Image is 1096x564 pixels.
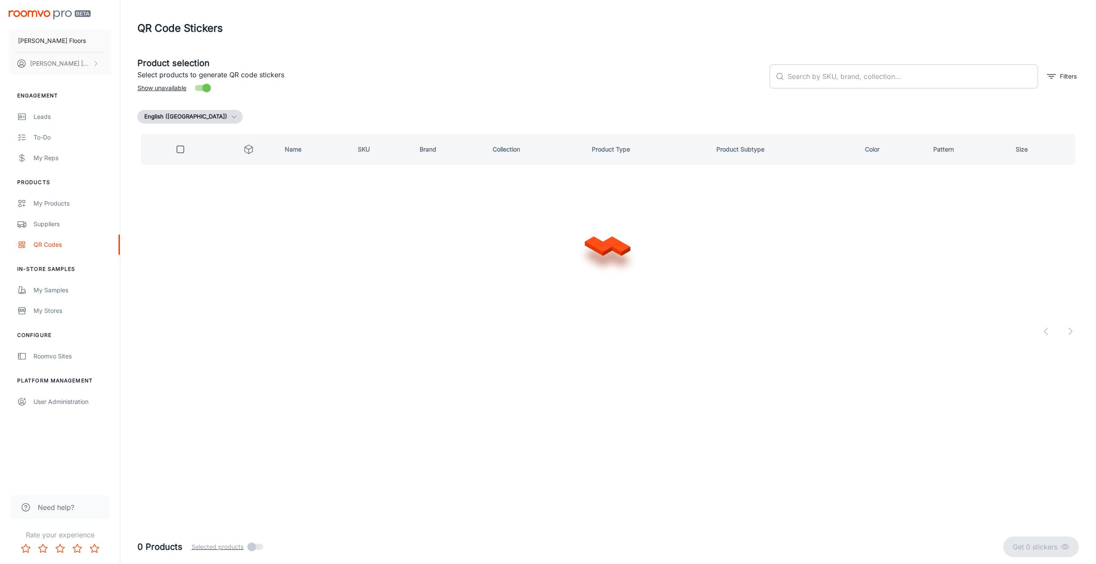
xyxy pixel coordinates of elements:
[137,21,223,36] h1: QR Code Stickers
[137,70,763,80] p: Select products to generate QR code stickers
[709,134,858,165] th: Product Subtype
[486,134,585,165] th: Collection
[30,59,91,68] p: [PERSON_NAME] [PERSON_NAME]
[788,64,1038,88] input: Search by SKU, brand, collection...
[33,153,111,163] div: My Reps
[137,83,186,93] span: Show unavailable
[137,57,763,70] h5: Product selection
[1060,72,1077,81] p: Filters
[137,110,243,124] button: English ([GEOGRAPHIC_DATA])
[33,199,111,208] div: My Products
[1045,70,1079,83] button: filter
[413,134,486,165] th: Brand
[33,240,111,249] div: QR Codes
[33,112,111,121] div: Leads
[278,134,351,165] th: Name
[585,134,710,165] th: Product Type
[33,306,111,315] div: My Stores
[9,30,111,52] button: [PERSON_NAME] Floors
[33,133,111,142] div: To-do
[9,52,111,75] button: [PERSON_NAME] [PERSON_NAME]
[33,285,111,295] div: My Samples
[33,352,111,361] div: Roomvo Sites
[33,219,111,229] div: Suppliers
[9,10,91,19] img: Roomvo PRO Beta
[858,134,926,165] th: Color
[351,134,413,165] th: SKU
[1009,134,1079,165] th: Size
[18,36,86,45] p: [PERSON_NAME] Floors
[926,134,1009,165] th: Pattern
